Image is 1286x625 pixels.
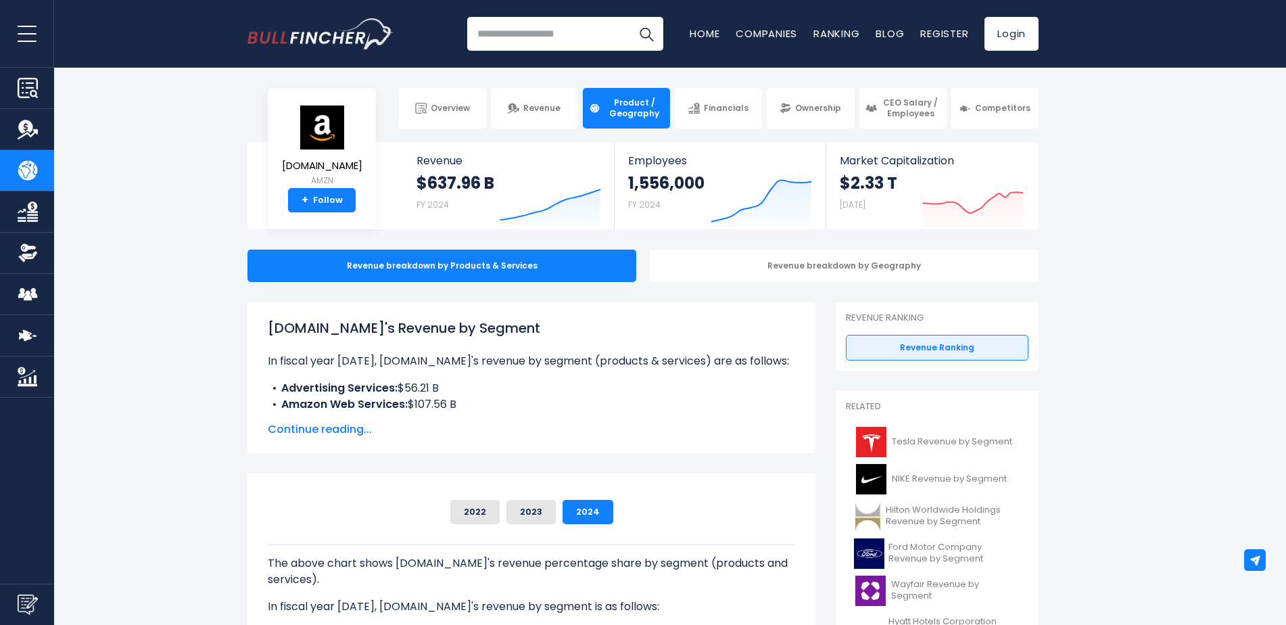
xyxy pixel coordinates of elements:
[854,464,888,494] img: NKE logo
[951,88,1039,129] a: Competitors
[416,154,601,167] span: Revenue
[826,142,1037,229] a: Market Capitalization $2.33 T [DATE]
[268,318,795,338] h1: [DOMAIN_NAME]'s Revenue by Segment
[268,555,795,588] p: The above chart shows [DOMAIN_NAME]'s revenue percentage share by segment (products and services).
[846,461,1028,498] a: NIKE Revenue by Segment
[704,103,748,114] span: Financials
[416,199,449,210] small: FY 2024
[268,396,795,413] li: $107.56 B
[281,396,408,412] b: Amazon Web Services:
[846,335,1028,361] a: Revenue Ranking
[984,17,1039,51] a: Login
[891,579,1020,602] span: Wayfair Revenue by Segment
[281,380,398,396] b: Advertising Services:
[854,427,888,457] img: TSLA logo
[288,188,356,212] a: +Follow
[523,103,561,114] span: Revenue
[403,142,615,229] a: Revenue $637.96 B FY 2024
[583,88,670,129] a: Product / Geography
[846,535,1028,572] a: Ford Motor Company Revenue by Segment
[431,103,470,114] span: Overview
[281,104,363,189] a: [DOMAIN_NAME] AMZN
[846,423,1028,461] a: Tesla Revenue by Segment
[268,353,795,369] p: In fiscal year [DATE], [DOMAIN_NAME]'s revenue by segment (products & services) are as follows:
[795,103,841,114] span: Ownership
[247,18,394,49] img: Bullfincher logo
[846,312,1028,324] p: Revenue Ranking
[615,142,825,229] a: Employees 1,556,000 FY 2024
[840,154,1024,167] span: Market Capitalization
[247,18,393,49] a: Go to homepage
[886,505,1020,528] span: Hilton Worldwide Holdings Revenue by Segment
[675,88,762,129] a: Financials
[268,380,795,396] li: $56.21 B
[282,160,362,172] span: [DOMAIN_NAME]
[629,17,663,51] button: Search
[491,88,578,129] a: Revenue
[268,599,795,615] p: In fiscal year [DATE], [DOMAIN_NAME]'s revenue by segment is as follows:
[920,26,968,41] a: Register
[563,500,613,524] button: 2024
[813,26,859,41] a: Ranking
[506,500,556,524] button: 2023
[846,498,1028,535] a: Hilton Worldwide Holdings Revenue by Segment
[690,26,719,41] a: Home
[840,199,865,210] small: [DATE]
[975,103,1030,114] span: Competitors
[767,88,854,129] a: Ownership
[859,88,947,129] a: CEO Salary / Employees
[282,175,362,187] small: AMZN
[854,501,882,532] img: HLT logo
[892,473,1007,485] span: NIKE Revenue by Segment
[888,542,1020,565] span: Ford Motor Company Revenue by Segment
[18,243,38,263] img: Ownership
[628,154,811,167] span: Employees
[881,97,940,118] span: CEO Salary / Employees
[628,199,661,210] small: FY 2024
[268,421,795,438] span: Continue reading...
[628,172,705,193] strong: 1,556,000
[736,26,797,41] a: Companies
[650,250,1039,282] div: Revenue breakdown by Geography
[399,88,486,129] a: Overview
[302,194,308,206] strong: +
[840,172,897,193] strong: $2.33 T
[846,572,1028,609] a: Wayfair Revenue by Segment
[854,538,884,569] img: F logo
[450,500,500,524] button: 2022
[247,250,636,282] div: Revenue breakdown by Products & Services
[416,172,494,193] strong: $637.96 B
[846,401,1028,413] p: Related
[854,576,887,606] img: W logo
[604,97,664,118] span: Product / Geography
[876,26,904,41] a: Blog
[892,436,1012,448] span: Tesla Revenue by Segment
